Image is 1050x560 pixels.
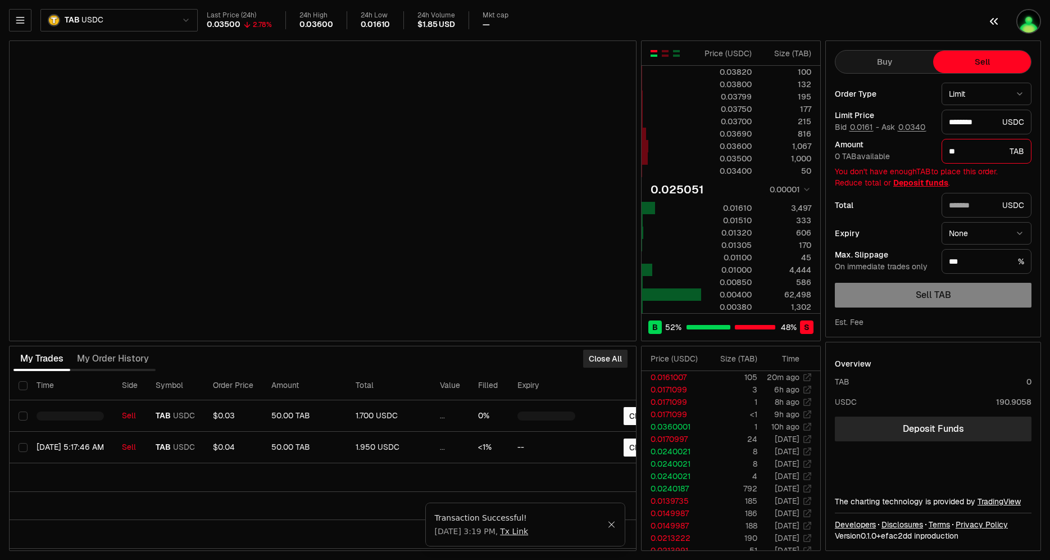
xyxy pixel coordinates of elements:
time: [DATE] [775,521,799,531]
div: 1,302 [761,301,811,313]
span: TAB [156,411,171,421]
div: 0.03600 [299,20,333,30]
a: Disclosures [881,519,923,530]
th: Amount [262,371,347,400]
img: thatwasepyc [1016,9,1041,34]
div: 24h Volume [417,11,455,20]
button: 0.0161 [849,123,874,132]
time: 9h ago [774,409,799,419]
th: Total [347,371,431,400]
div: Limit Price [835,111,933,119]
div: ... [440,411,460,421]
time: 6h ago [774,385,799,395]
div: Version 0.1.0 + in production [835,530,1031,541]
button: Buy [835,51,933,73]
div: 0.00850 [702,277,752,288]
div: 0% [478,411,499,421]
div: Expiry [835,229,933,237]
div: 0.03500 [702,153,752,164]
button: Select all [19,381,28,390]
td: 0.0240021 [642,445,706,458]
div: Price ( USDC ) [651,353,705,364]
button: 0.0340 [897,123,926,132]
div: 0.03500 [207,20,240,30]
div: 816 [761,128,811,139]
div: You don't have enough TAB to place this order. Reduce total or . [835,166,1031,188]
div: USDC [942,193,1031,218]
div: Sell [122,442,138,453]
div: % [942,249,1031,274]
div: 215 [761,116,811,127]
div: 195 [761,91,811,102]
div: 24h Low [361,11,390,20]
td: 0.0171099 [642,383,706,396]
td: 186 [706,507,758,520]
div: 170 [761,240,811,251]
div: 0.01000 [702,264,752,276]
time: 10h ago [771,422,799,432]
td: 1 [706,421,758,433]
a: Deposit funds [893,178,948,188]
td: 8 [706,458,758,470]
div: 0.00400 [702,289,752,300]
time: [DATE] [775,496,799,506]
time: [DATE] [775,471,799,481]
span: B [652,322,658,333]
button: Select row [19,443,28,452]
div: 586 [761,277,811,288]
td: 24 [706,433,758,445]
div: 132 [761,79,811,90]
div: TAB [835,376,849,387]
th: Filled [469,371,508,400]
th: Order Price [204,371,262,400]
td: 3 [706,383,758,396]
div: Transaction Successful! [435,512,607,523]
div: Mkt cap [483,11,508,20]
td: 0.0139735 [642,495,706,507]
time: [DATE] [775,459,799,469]
time: [DATE] [775,434,799,444]
div: 50 [761,165,811,177]
button: My Order History [70,347,156,370]
img: TAB.png [48,14,60,26]
div: 177 [761,103,811,115]
div: 0.03820 [702,66,752,78]
div: Price ( USDC ) [702,48,752,59]
div: 0.03600 [702,141,752,152]
div: Overview [835,358,871,369]
span: $0.03 [213,410,235,421]
div: 333 [761,215,811,226]
a: TradingView [978,496,1021,507]
div: 1.950 USDC [356,442,422,453]
button: None [942,222,1031,245]
td: 0.0170997 [642,433,706,445]
div: 2.78% [253,20,272,29]
div: 0.03690 [702,128,752,139]
div: ... [440,442,460,453]
button: Close [624,407,656,425]
div: 1,067 [761,141,811,152]
button: 0.00001 [766,183,811,196]
div: 0.00380 [702,301,752,313]
time: [DATE] [775,545,799,556]
time: [DATE] 5:17:46 AM [37,442,104,452]
td: 0.0161007 [642,371,706,383]
div: 0.03800 [702,79,752,90]
div: 1,000 [761,153,811,164]
time: [DATE] [775,484,799,494]
span: TAB [156,442,171,453]
td: 0.0213991 [642,544,706,557]
button: Limit [942,83,1031,105]
span: 48 % [781,322,797,333]
th: Value [431,371,469,400]
span: USDC [81,15,103,25]
div: Last Price (24h) [207,11,272,20]
a: Deposit Funds [835,417,1031,441]
td: <1 [706,408,758,421]
a: Developers [835,519,876,530]
td: 0.0360001 [642,421,706,433]
button: My Trades [13,347,70,370]
time: [DATE] [775,446,799,457]
time: [DATE] [775,508,799,518]
a: Terms [929,519,950,530]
